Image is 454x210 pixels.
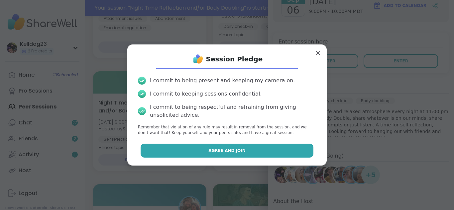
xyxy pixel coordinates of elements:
div: I commit to keeping sessions confidential. [150,90,262,98]
p: Remember that violation of any rule may result in removal from the session, and we don’t want tha... [138,124,316,136]
div: I commit to being respectful and refraining from giving unsolicited advice. [150,103,316,119]
div: I commit to being present and keeping my camera on. [150,77,295,85]
img: ShareWell Logo [191,52,205,66]
h1: Session Pledge [206,54,263,64]
span: Agree and Join [208,148,246,154]
button: Agree and Join [141,144,314,158]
